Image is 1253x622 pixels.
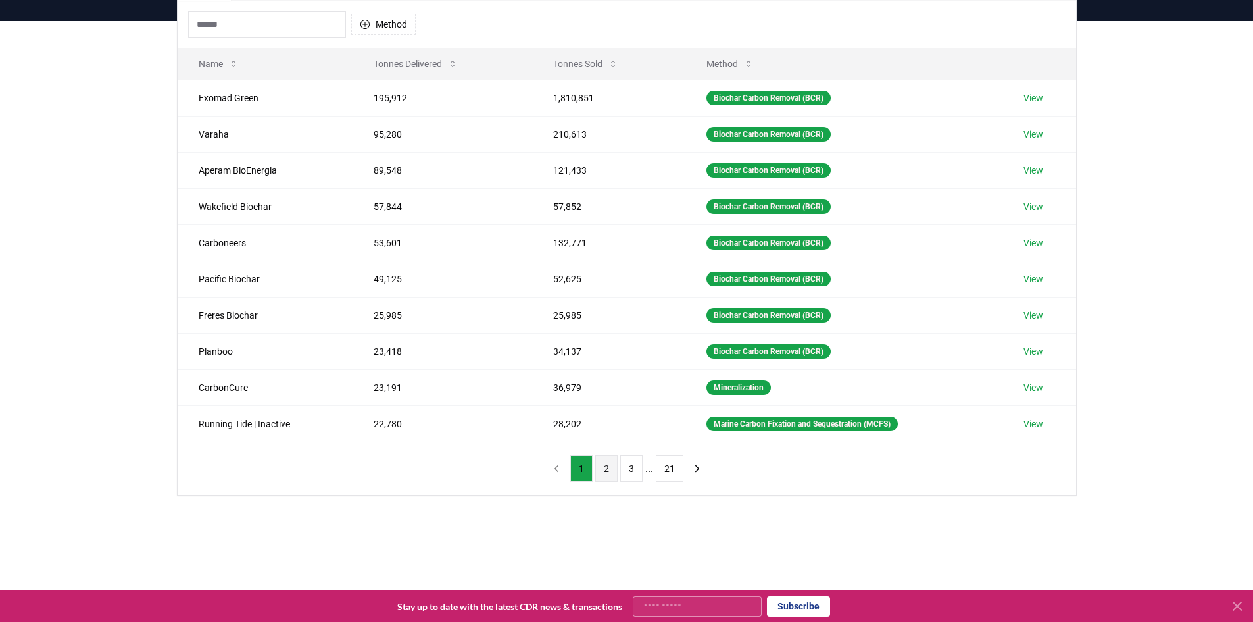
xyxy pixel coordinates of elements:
[178,116,353,152] td: Varaha
[353,116,532,152] td: 95,280
[696,51,764,77] button: Method
[706,236,831,250] div: Biochar Carbon Removal (BCR)
[363,51,468,77] button: Tonnes Delivered
[353,152,532,188] td: 89,548
[353,224,532,261] td: 53,601
[706,199,831,214] div: Biochar Carbon Removal (BCR)
[706,127,831,142] div: Biochar Carbon Removal (BCR)
[532,261,685,297] td: 52,625
[353,188,532,224] td: 57,844
[188,51,249,77] button: Name
[570,455,593,482] button: 1
[706,163,831,178] div: Biochar Carbon Removal (BCR)
[645,461,653,477] li: ...
[686,455,708,482] button: next page
[532,188,685,224] td: 57,852
[178,80,353,116] td: Exomad Green
[706,344,831,359] div: Biochar Carbon Removal (BCR)
[1023,381,1043,394] a: View
[1023,236,1043,249] a: View
[351,14,416,35] button: Method
[706,380,771,395] div: Mineralization
[353,333,532,369] td: 23,418
[178,369,353,405] td: CarbonCure
[543,51,629,77] button: Tonnes Sold
[532,297,685,333] td: 25,985
[178,224,353,261] td: Carboneers
[1023,128,1043,141] a: View
[353,297,532,333] td: 25,985
[1023,309,1043,322] a: View
[706,91,831,105] div: Biochar Carbon Removal (BCR)
[1023,345,1043,358] a: View
[178,261,353,297] td: Pacific Biochar
[353,80,532,116] td: 195,912
[1023,417,1043,430] a: View
[353,261,532,297] td: 49,125
[706,272,831,286] div: Biochar Carbon Removal (BCR)
[1023,272,1043,286] a: View
[353,369,532,405] td: 23,191
[620,455,643,482] button: 3
[532,333,685,369] td: 34,137
[706,308,831,323] div: Biochar Carbon Removal (BCR)
[1023,200,1043,213] a: View
[532,369,685,405] td: 36,979
[178,333,353,369] td: Planboo
[178,405,353,442] td: Running Tide | Inactive
[532,116,685,152] td: 210,613
[706,417,898,431] div: Marine Carbon Fixation and Sequestration (MCFS)
[178,152,353,188] td: Aperam BioEnergia
[532,152,685,188] td: 121,433
[353,405,532,442] td: 22,780
[1023,164,1043,177] a: View
[532,80,685,116] td: 1,810,851
[656,455,683,482] button: 21
[1023,91,1043,105] a: View
[178,297,353,333] td: Freres Biochar
[532,224,685,261] td: 132,771
[532,405,685,442] td: 28,202
[595,455,618,482] button: 2
[178,188,353,224] td: Wakefield Biochar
